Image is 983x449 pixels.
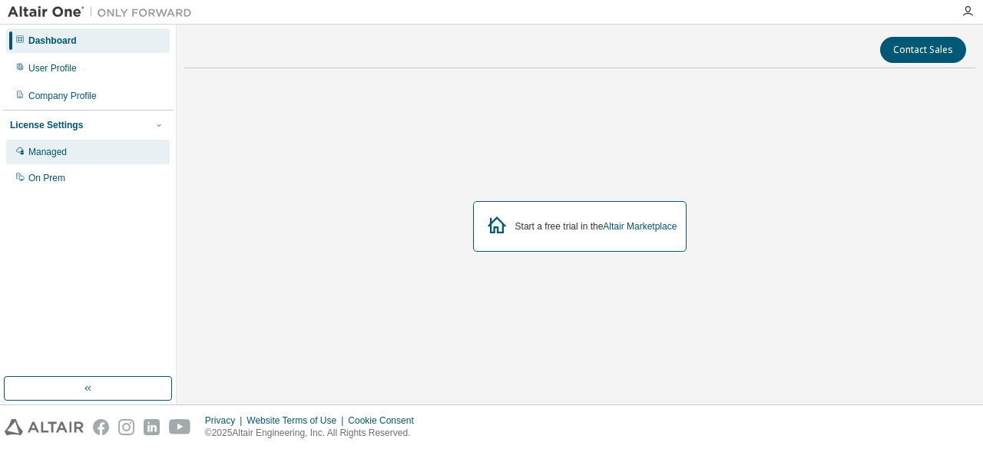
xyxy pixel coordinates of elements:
[515,220,677,233] div: Start a free trial in the
[28,62,77,74] div: User Profile
[28,35,77,47] div: Dashboard
[169,419,191,435] img: youtube.svg
[118,419,134,435] img: instagram.svg
[28,172,65,184] div: On Prem
[348,414,422,427] div: Cookie Consent
[93,419,109,435] img: facebook.svg
[205,427,423,440] p: © 2025 Altair Engineering, Inc. All Rights Reserved.
[247,414,348,427] div: Website Terms of Use
[880,37,966,63] button: Contact Sales
[5,419,84,435] img: altair_logo.svg
[603,221,677,232] a: Altair Marketplace
[205,414,247,427] div: Privacy
[10,119,83,131] div: License Settings
[8,5,200,20] img: Altair One
[28,146,67,158] div: Managed
[28,90,97,102] div: Company Profile
[144,419,160,435] img: linkedin.svg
